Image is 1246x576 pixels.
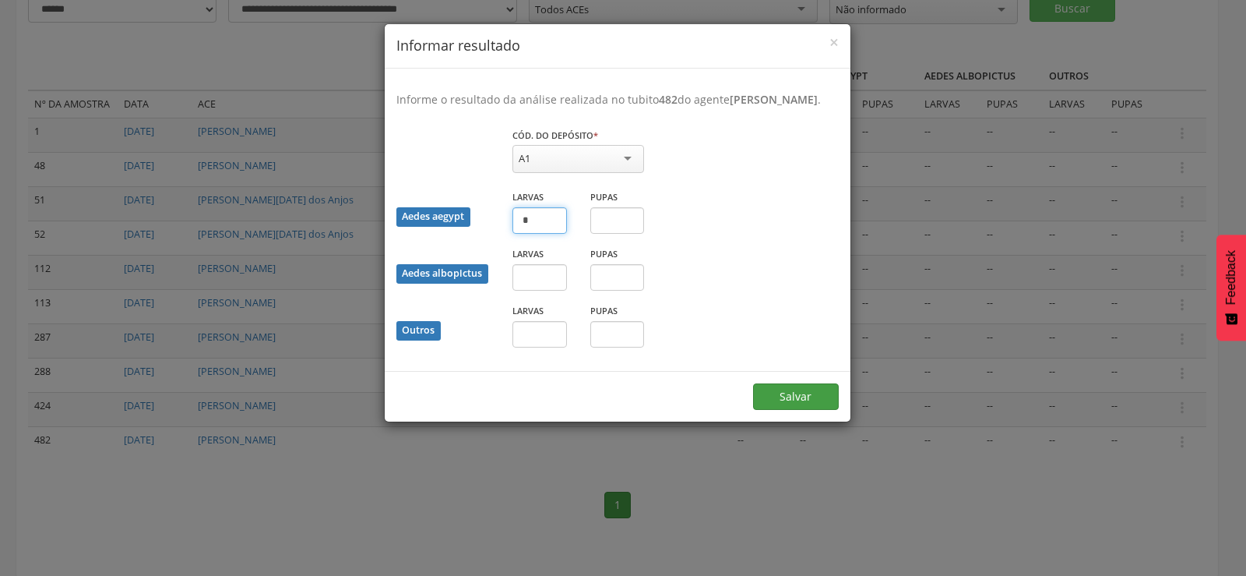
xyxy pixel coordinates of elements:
[396,264,488,284] div: Aedes albopictus
[590,191,618,203] label: Pupas
[396,92,839,108] p: Informe o resultado da análise realizada no tubito do agente .
[753,383,839,410] button: Salvar
[512,129,598,142] label: Cód. do depósito
[512,191,544,203] label: Larvas
[829,31,839,53] span: ×
[396,321,441,341] div: Outros
[829,34,839,51] button: Close
[659,92,678,107] b: 482
[1224,250,1238,305] span: Feedback
[512,305,544,317] label: Larvas
[396,207,470,227] div: Aedes aegypt
[512,248,544,260] label: Larvas
[730,92,818,107] b: [PERSON_NAME]
[519,151,530,165] div: A1
[1216,235,1246,341] button: Feedback - Mostrar pesquisa
[590,305,618,317] label: Pupas
[590,248,618,260] label: Pupas
[396,36,839,56] h4: Informar resultado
